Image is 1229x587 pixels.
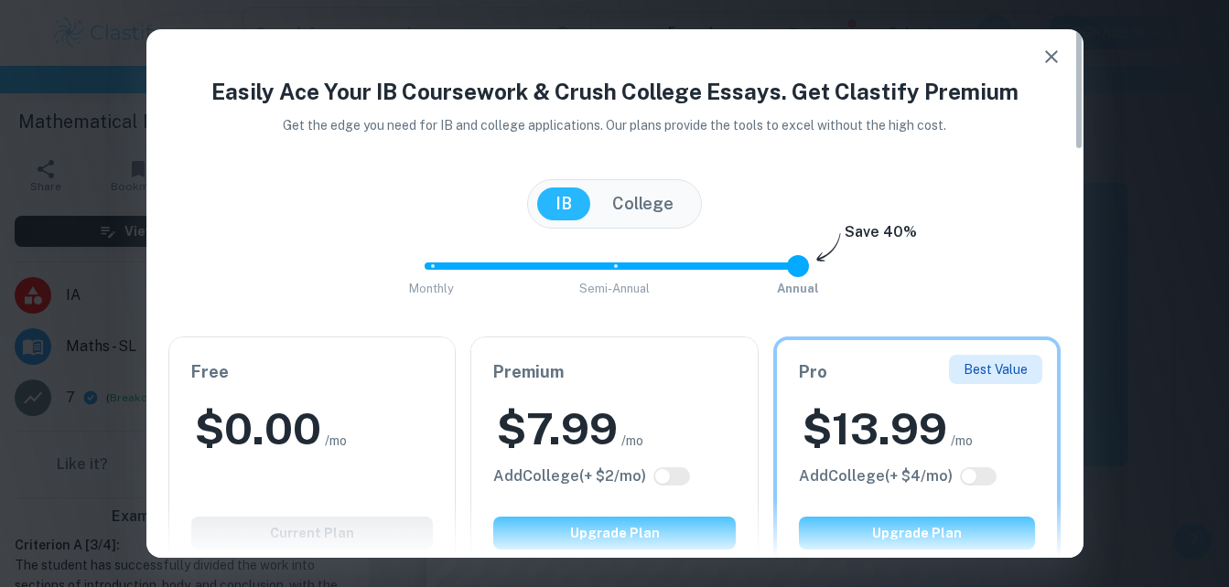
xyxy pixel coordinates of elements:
h6: Click to see all the additional College features. [493,465,646,487]
button: College [594,187,692,220]
h6: Pro [799,359,1036,385]
span: /mo [621,431,643,451]
span: /mo [951,431,973,451]
img: subscription-arrow.svg [816,232,841,263]
h6: Click to see all the additional College features. [799,465,953,487]
p: Best Value [964,359,1028,379]
h6: Save 40% [845,221,917,252]
h4: Easily Ace Your IB Coursework & Crush College Essays. Get Clastify Premium [168,75,1062,108]
button: IB [537,187,590,220]
span: /mo [325,431,347,451]
h2: $ 13.99 [803,400,947,458]
p: Get the edge you need for IB and college applications. Our plans provide the tools to excel witho... [257,115,972,135]
h2: $ 7.99 [497,400,618,458]
span: Annual [777,282,819,295]
span: Monthly [409,282,454,295]
span: Semi-Annual [579,282,650,295]
h2: $ 0.00 [195,400,321,458]
h6: Free [191,359,434,385]
h6: Premium [493,359,736,385]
